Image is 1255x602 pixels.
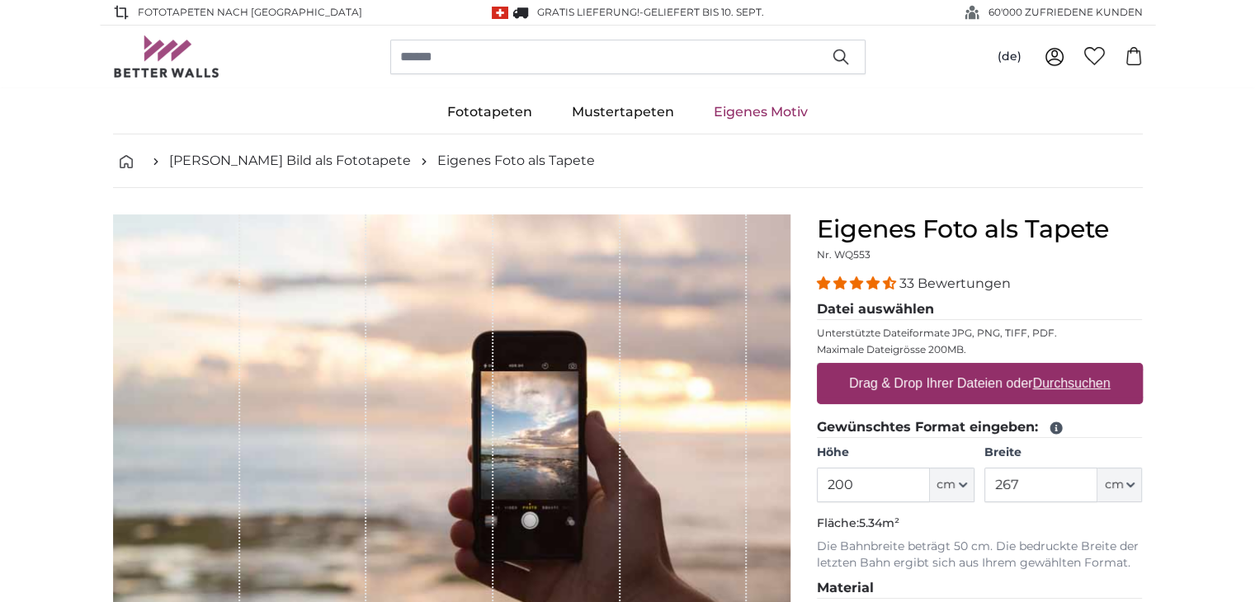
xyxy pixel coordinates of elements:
[817,214,1143,244] h1: Eigenes Foto als Tapete
[694,91,828,134] a: Eigenes Motiv
[937,477,955,493] span: cm
[169,151,411,171] a: [PERSON_NAME] Bild als Fototapete
[859,515,899,530] span: 5.34m²
[817,417,1143,438] legend: Gewünschtes Format eingeben:
[113,134,1143,188] nav: breadcrumbs
[1032,376,1110,390] u: Durchsuchen
[817,578,1143,599] legend: Material
[930,468,974,502] button: cm
[984,42,1035,72] button: (de)
[138,5,362,20] span: Fototapeten nach [GEOGRAPHIC_DATA]
[644,6,764,18] span: Geliefert bis 10. Sept.
[1097,468,1142,502] button: cm
[817,299,1143,320] legend: Datei auswählen
[984,444,1142,461] label: Breite
[842,367,1117,400] label: Drag & Drop Ihrer Dateien oder
[113,35,220,78] img: Betterwalls
[899,275,1011,291] span: 33 Bewertungen
[427,91,552,134] a: Fototapeten
[817,275,899,291] span: 4.33 stars
[537,6,639,18] span: GRATIS Lieferung!
[817,444,974,461] label: Höhe
[817,343,1143,356] p: Maximale Dateigrösse 200MB.
[639,6,764,18] span: -
[817,539,1143,571] p: Die Bahnbreite beträgt 50 cm. Die bedruckte Breite der letzten Bahn ergibt sich aus Ihrem gewählt...
[492,7,508,19] img: Schweiz
[988,5,1143,20] span: 60'000 ZUFRIEDENE KUNDEN
[552,91,694,134] a: Mustertapeten
[1104,477,1123,493] span: cm
[817,248,870,261] span: Nr. WQ553
[437,151,595,171] a: Eigenes Foto als Tapete
[817,515,1143,532] p: Fläche:
[817,327,1143,340] p: Unterstützte Dateiformate JPG, PNG, TIFF, PDF.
